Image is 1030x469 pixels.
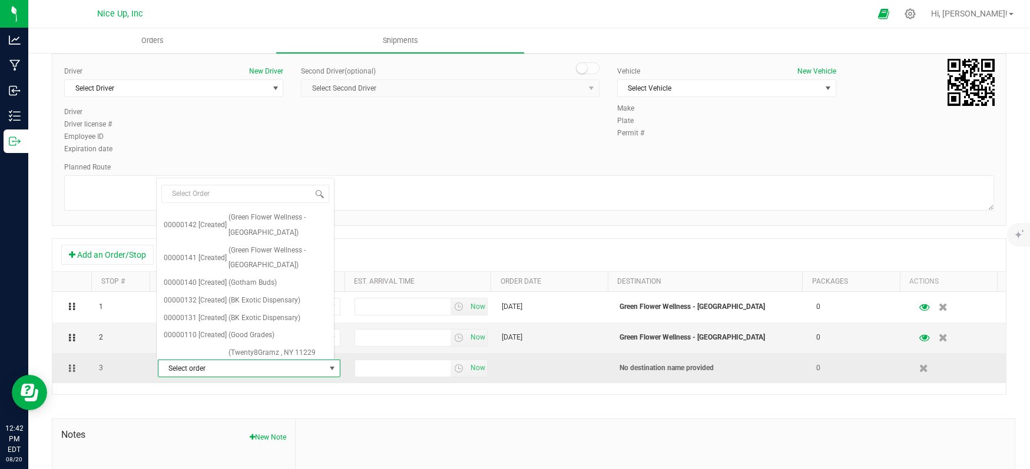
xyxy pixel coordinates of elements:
[99,332,103,343] span: 2
[249,66,283,76] button: New Driver
[9,110,21,122] inline-svg: Inventory
[502,332,522,343] span: [DATE]
[161,185,330,203] input: Select Order
[198,293,227,308] span: [Created]
[617,66,640,76] label: Vehicle
[468,330,487,346] span: select
[99,362,103,374] span: 3
[5,423,23,455] p: 12:42 PM EDT
[164,328,197,343] span: 00000110
[61,245,154,265] button: Add an Order/Stop
[64,144,123,154] label: Expiration date
[502,301,522,312] span: [DATE]
[948,59,995,106] qrcode: 20250820-001
[900,272,997,292] th: Actions
[617,115,653,126] label: Plate
[64,119,123,129] label: Driver license #
[65,80,268,97] span: Select Driver
[9,34,21,46] inline-svg: Analytics
[816,362,820,374] span: 0
[468,298,487,315] span: select
[797,66,836,76] button: New Vehicle
[948,59,995,106] img: Scan me!
[198,251,227,266] span: [Created]
[97,9,143,19] span: Nice Up, Inc
[64,66,82,76] label: Driver
[228,293,300,308] span: (BK Exotic Dispensary)
[228,210,327,240] span: (Green Flower Wellness - [GEOGRAPHIC_DATA])
[301,66,376,76] label: Second Driver
[468,329,488,346] span: Set Current date
[816,332,820,343] span: 0
[451,330,468,346] span: select
[345,67,376,75] span: (optional)
[64,107,123,117] label: Driver
[64,131,123,142] label: Employee ID
[268,80,283,97] span: select
[620,301,802,312] p: Green Flower Wellness - [GEOGRAPHIC_DATA]
[64,163,111,171] span: Planned Route
[228,275,277,291] span: (Gotham Buds)
[198,353,227,368] span: [Created]
[468,360,487,377] span: select
[164,293,197,308] span: 00000132
[28,28,276,53] a: Orders
[198,275,227,291] span: [Created]
[9,85,21,97] inline-svg: Inbound
[158,360,325,377] span: Select order
[468,360,488,377] span: Set Current date
[164,251,197,266] span: 00000141
[617,103,653,114] label: Make
[228,311,300,326] span: (BK Exotic Dispensary)
[620,332,802,343] p: Green Flower Wellness - [GEOGRAPHIC_DATA]
[198,328,227,343] span: [Created]
[12,375,47,410] iframe: Resource center
[618,80,821,97] span: Select Vehicle
[228,243,327,273] span: (Green Flower Wellness - [GEOGRAPHIC_DATA])
[451,298,468,315] span: select
[99,301,103,312] span: 1
[367,35,434,46] span: Shipments
[228,345,327,375] span: (Twenty8Gramz , NY 11229 Julian)
[164,218,197,233] span: 00000142
[617,128,653,138] label: Permit #
[468,298,488,315] span: Set Current date
[816,301,820,312] span: 0
[198,311,227,326] span: [Created]
[821,80,836,97] span: select
[101,277,125,285] a: Stop #
[164,311,197,326] span: 00000131
[198,218,227,233] span: [Created]
[9,135,21,147] inline-svg: Outbound
[903,8,918,19] div: Manage settings
[325,360,340,377] span: select
[61,428,286,442] span: Notes
[501,277,541,285] a: Order date
[354,277,415,285] a: Est. arrival time
[9,59,21,71] inline-svg: Manufacturing
[451,360,468,377] span: select
[228,328,274,343] span: (Good Grades)
[870,2,897,25] span: Open Ecommerce Menu
[5,455,23,464] p: 08/20
[617,277,661,285] a: Destination
[164,275,197,291] span: 00000140
[931,9,1008,18] span: Hi, [PERSON_NAME]!
[250,432,286,443] button: New Note
[125,35,180,46] span: Orders
[812,277,848,285] a: Packages
[620,362,802,374] p: No destination name provided
[276,28,524,53] a: Shipments
[164,353,197,368] span: 00000107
